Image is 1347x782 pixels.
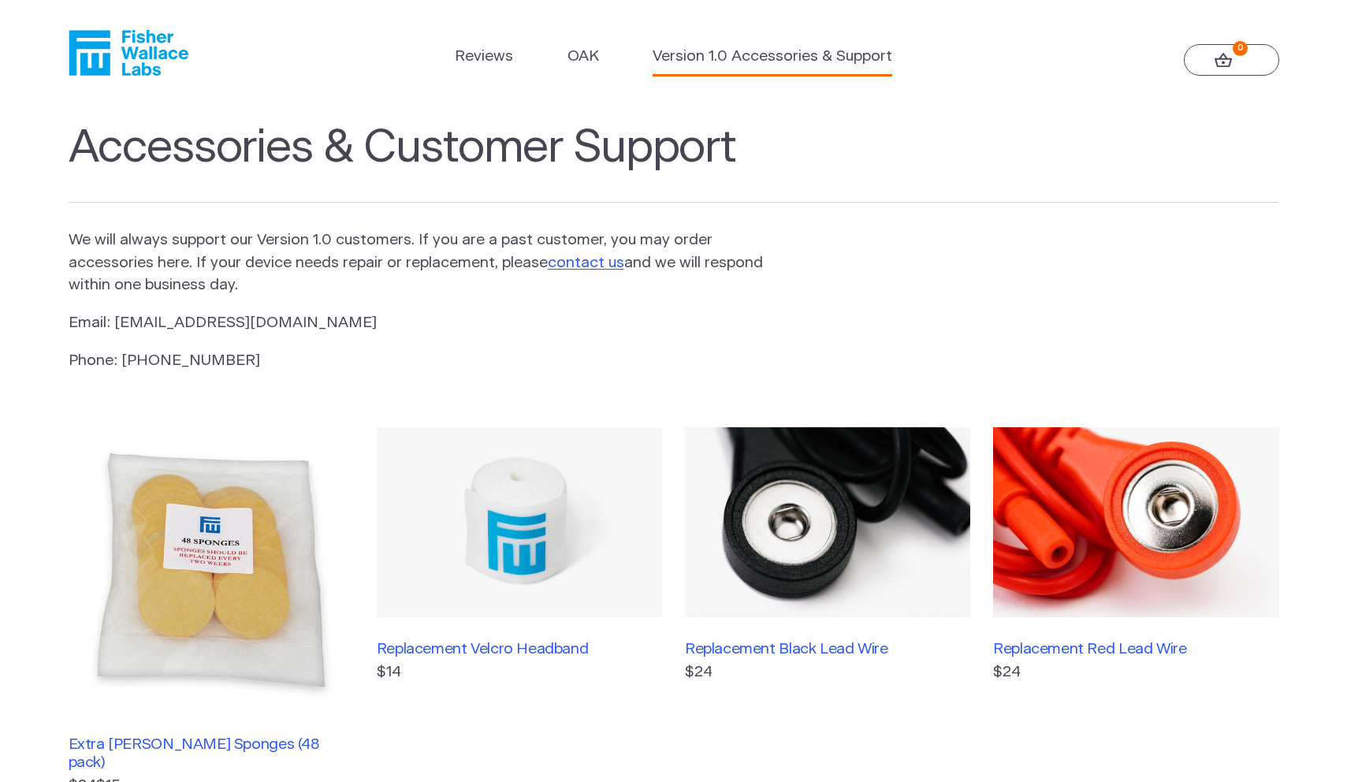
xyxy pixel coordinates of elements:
strong: 0 [1233,41,1248,56]
img: Replacement Black Lead Wire [685,427,970,618]
a: 0 [1184,44,1279,76]
p: $24 [685,661,970,684]
a: contact us [548,255,624,270]
img: Extra Fisher Wallace Sponges (48 pack) [69,427,354,713]
h3: Replacement Black Lead Wire [685,640,970,658]
a: Version 1.0 Accessories & Support [653,46,892,69]
a: OAK [567,46,599,69]
p: Email: [EMAIL_ADDRESS][DOMAIN_NAME] [69,312,765,335]
p: We will always support our Version 1.0 customers. If you are a past customer, you may order acces... [69,229,765,297]
img: Replacement Red Lead Wire [993,427,1278,618]
p: $24 [993,661,1278,684]
a: Fisher Wallace [69,30,188,76]
h3: Replacement Red Lead Wire [993,640,1278,658]
p: Phone: [PHONE_NUMBER] [69,350,765,373]
h1: Accessories & Customer Support [69,121,1279,203]
a: Reviews [455,46,513,69]
h3: Replacement Velcro Headband [377,640,662,658]
p: $14 [377,661,662,684]
h3: Extra [PERSON_NAME] Sponges (48 pack) [69,735,354,772]
img: Replacement Velcro Headband [377,427,662,618]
